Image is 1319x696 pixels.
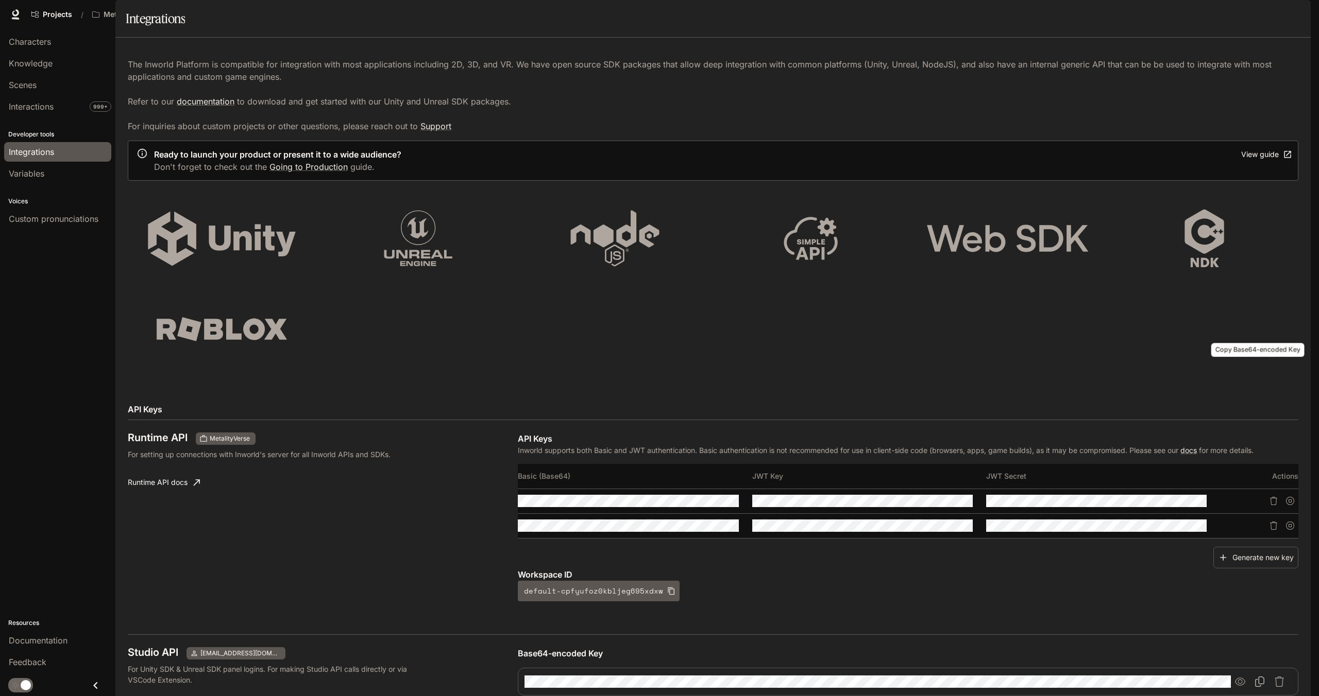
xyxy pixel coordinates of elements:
[128,432,188,443] h3: Runtime API
[126,8,185,29] h1: Integrations
[986,464,1220,489] th: JWT Secret
[206,434,254,443] span: MetalityVerse
[128,647,178,657] h3: Studio API
[1211,343,1305,357] div: Copy Base64-encoded Key
[1221,464,1298,489] th: Actions
[154,161,401,173] p: Don't forget to check out the guide.
[1180,446,1197,455] a: docs
[124,472,204,493] a: Runtime API docs
[128,664,414,685] p: For Unity SDK & Unreal SDK panel logins. For making Studio API calls directly or via VSCode Exten...
[1265,517,1282,534] button: Delete API key
[518,464,752,489] th: Basic (Base64)
[1241,148,1279,161] div: View guide
[196,432,256,445] div: These keys will apply to your current workspace only
[1239,146,1294,163] a: View guide
[77,9,88,20] div: /
[1282,493,1298,509] button: Suspend API key
[128,58,1298,132] p: The Inworld Platform is compatible for integration with most applications including 2D, 3D, and V...
[752,464,986,489] th: JWT Key
[420,121,451,131] a: Support
[269,162,348,172] a: Going to Production
[187,647,285,659] div: This key applies to current user accounts
[88,4,168,25] button: All workspaces
[196,649,284,658] span: [EMAIL_ADDRESS][DOMAIN_NAME]
[1282,517,1298,534] button: Suspend API key
[27,4,77,25] a: Go to projects
[177,96,234,107] a: documentation
[518,581,680,601] button: default-cpfyufoz0kbljeg695xdxw
[154,148,401,161] p: Ready to launch your product or present it to a wide audience?
[128,403,1298,415] h2: API Keys
[518,568,1298,581] p: Workspace ID
[518,647,1298,659] p: Base64-encoded Key
[518,445,1298,456] p: Inworld supports both Basic and JWT authentication. Basic authentication is not recommended for u...
[1250,672,1269,691] button: Copy Base64-encoded Key
[1213,547,1298,569] button: Generate new key
[128,449,414,460] p: For setting up connections with Inworld's server for all Inworld APIs and SDKs.
[1265,493,1282,509] button: Delete API key
[104,10,152,19] p: MetalityVerse
[43,10,72,19] span: Projects
[518,432,1298,445] p: API Keys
